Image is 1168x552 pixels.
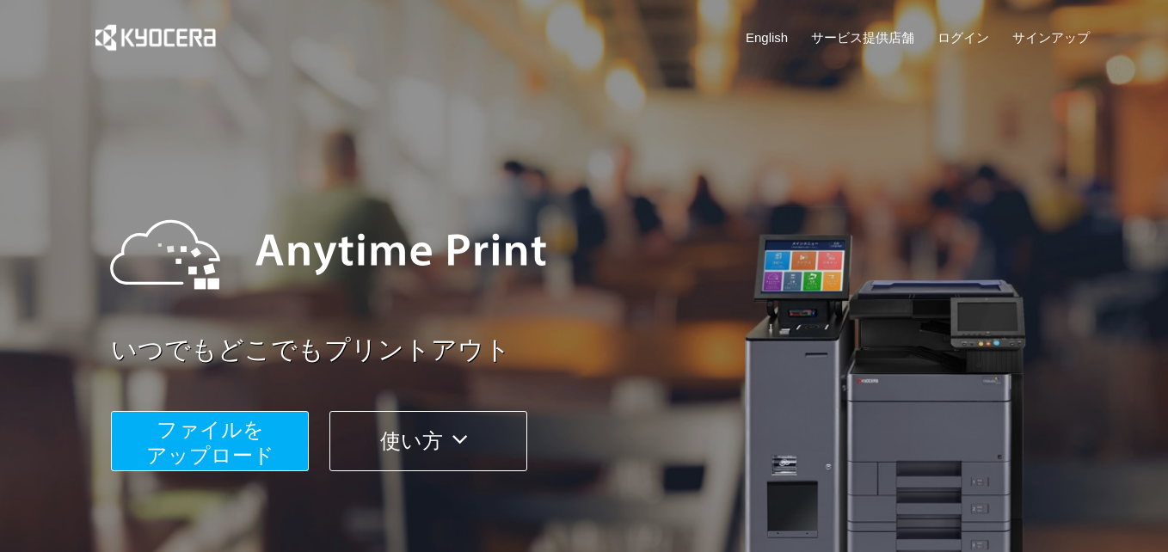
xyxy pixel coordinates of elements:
a: いつでもどこでもプリントアウト [111,332,1100,369]
a: サインアップ [1012,28,1090,46]
button: 使い方 [329,411,527,471]
button: ファイルを​​アップロード [111,411,309,471]
span: ファイルを ​​アップロード [146,418,274,467]
a: ログイン [937,28,989,46]
a: サービス提供店舗 [811,28,914,46]
a: English [746,28,788,46]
